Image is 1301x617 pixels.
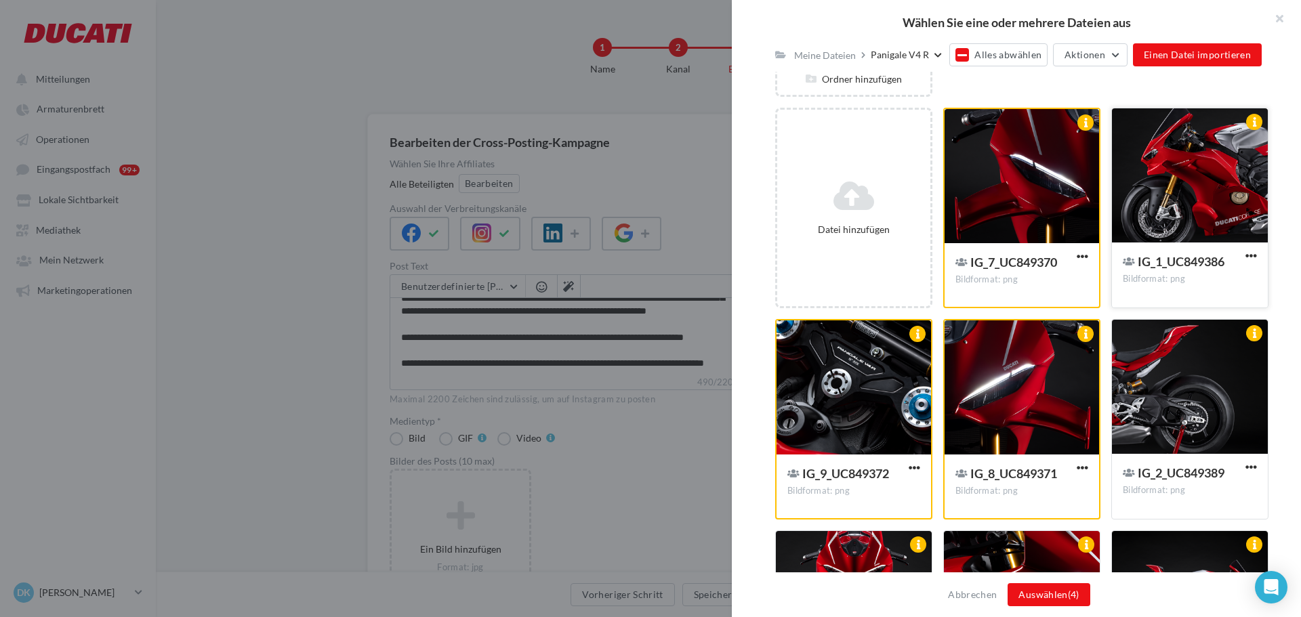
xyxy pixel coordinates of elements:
[1123,273,1257,285] div: Bildformat: png
[955,274,1088,286] div: Bildformat: png
[1065,49,1105,60] span: Aktionen
[970,255,1057,270] span: IG_7_UC849370
[871,48,929,62] div: Panigale V4 R
[1144,49,1251,60] span: Einen Datei importieren
[794,49,856,62] div: Meine Dateien
[970,466,1057,481] span: IG_8_UC849371
[943,587,1002,603] button: Abbrechen
[955,485,1088,497] div: Bildformat: png
[802,466,889,481] span: IG_9_UC849372
[1133,43,1262,66] button: Einen Datei importieren
[1255,571,1287,603] div: Open Intercom Messenger
[1123,484,1257,496] div: Bildformat: png
[753,16,1279,28] h2: Wählen Sie eine oder mehrere Dateien aus
[1138,465,1224,480] span: IG_2_UC849389
[1053,43,1128,66] button: Aktionen
[1068,589,1079,600] span: (4)
[1008,583,1090,606] button: Auswählen(4)
[949,43,1048,66] button: Alles abwählen
[1138,254,1224,269] span: IG_1_UC849386
[783,223,925,236] div: Datei hinzufügen
[787,485,920,497] div: Bildformat: png
[777,72,930,86] div: Ordner hinzufügen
